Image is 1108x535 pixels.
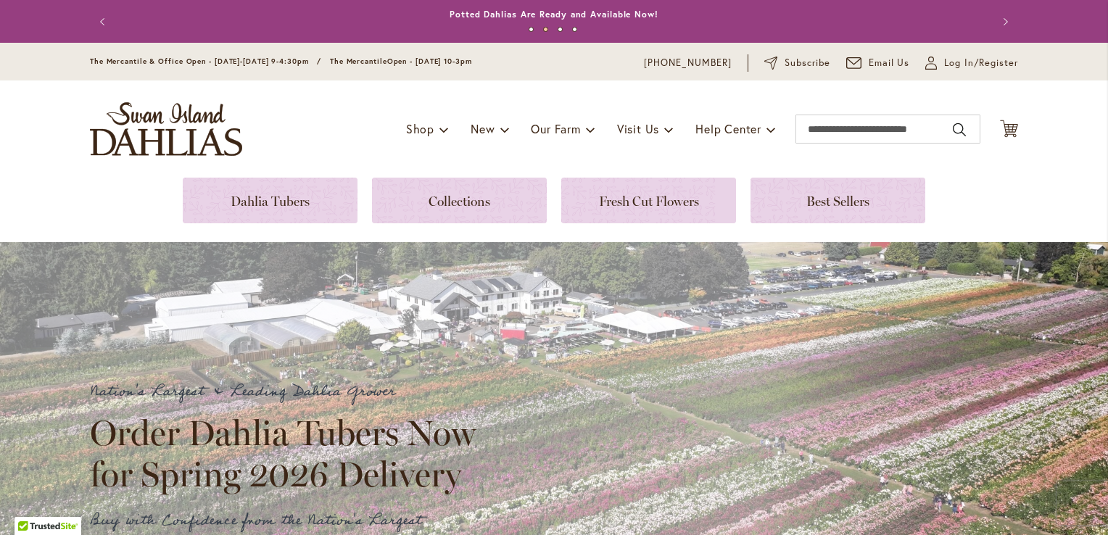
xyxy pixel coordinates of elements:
button: 3 of 4 [558,27,563,32]
span: Visit Us [617,121,659,136]
button: Previous [90,7,119,36]
p: Nation's Largest & Leading Dahlia Grower [90,380,489,404]
button: 2 of 4 [543,27,548,32]
span: The Mercantile & Office Open - [DATE]-[DATE] 9-4:30pm / The Mercantile [90,57,387,66]
a: Email Us [846,56,910,70]
span: Subscribe [785,56,830,70]
span: Email Us [869,56,910,70]
span: Open - [DATE] 10-3pm [387,57,472,66]
button: 1 of 4 [529,27,534,32]
a: [PHONE_NUMBER] [644,56,732,70]
span: Shop [406,121,434,136]
a: Log In/Register [925,56,1018,70]
span: New [471,121,495,136]
a: store logo [90,102,242,156]
span: Our Farm [531,121,580,136]
a: Potted Dahlias Are Ready and Available Now! [450,9,658,20]
span: Help Center [695,121,761,136]
h2: Order Dahlia Tubers Now for Spring 2026 Delivery [90,412,489,494]
button: 4 of 4 [572,27,577,32]
a: Subscribe [764,56,830,70]
span: Log In/Register [944,56,1018,70]
button: Next [989,7,1018,36]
